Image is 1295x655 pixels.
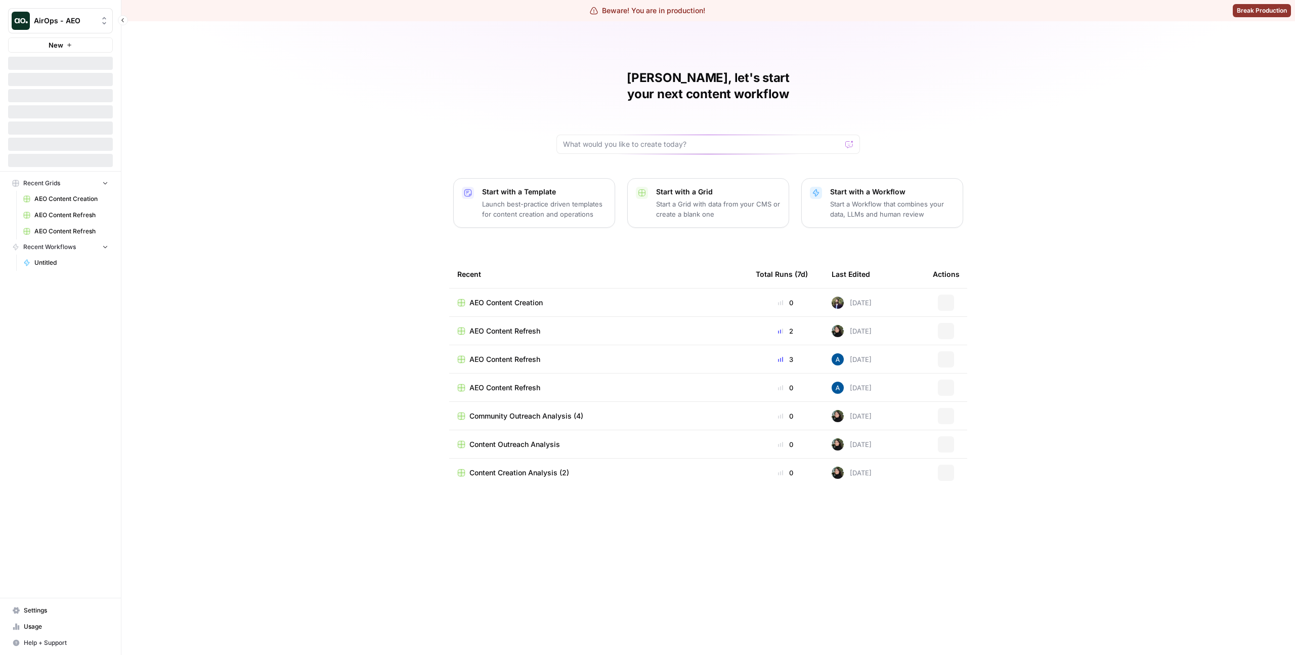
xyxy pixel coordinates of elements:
button: Help + Support [8,635,113,651]
p: Start with a Grid [656,187,781,197]
div: 0 [756,383,815,393]
img: eoqc67reg7z2luvnwhy7wyvdqmsw [832,467,844,479]
span: Content Creation Analysis (2) [469,468,569,478]
img: he81ibor8lsei4p3qvg4ugbvimgp [832,382,844,394]
p: Start with a Template [482,187,607,197]
button: Workspace: AirOps - AEO [8,8,113,33]
a: AEO Content Refresh [457,354,740,364]
span: AEO Content Refresh [34,211,108,220]
a: Untitled [19,255,113,271]
span: Content Outreach Analysis [469,439,560,449]
div: Recent [457,260,740,288]
a: Usage [8,619,113,635]
a: AEO Content Refresh [457,383,740,393]
div: [DATE] [832,410,872,422]
span: Community Outreach Analysis (4) [469,411,583,421]
span: Recent Workflows [23,242,76,252]
a: Content Creation Analysis (2) [457,468,740,478]
div: Total Runs (7d) [756,260,808,288]
div: 2 [756,326,815,336]
span: Usage [24,622,108,631]
div: Last Edited [832,260,870,288]
p: Launch best-practice driven templates for content creation and operations [482,199,607,219]
a: AEO Content Refresh [19,223,113,239]
div: [DATE] [832,382,872,394]
input: What would you like to create today? [563,139,841,149]
div: [DATE] [832,297,872,309]
a: Settings [8,602,113,619]
a: Content Outreach Analysis [457,439,740,449]
div: 0 [756,468,815,478]
span: Untitled [34,258,108,267]
span: AEO Content Refresh [469,354,540,364]
span: AEO Content Refresh [469,326,540,336]
button: Break Production [1233,4,1291,17]
button: Start with a TemplateLaunch best-practice driven templates for content creation and operations [453,178,615,228]
button: Recent Workflows [8,239,113,255]
span: AirOps - AEO [34,16,95,26]
img: eoqc67reg7z2luvnwhy7wyvdqmsw [832,438,844,451]
div: 0 [756,411,815,421]
span: New [49,40,63,50]
p: Start a Grid with data from your CMS or create a blank one [656,199,781,219]
span: AEO Content Creation [34,194,108,203]
h1: [PERSON_NAME], let's start your next content workflow [556,70,860,102]
a: AEO Content Creation [457,298,740,308]
p: Start with a Workflow [830,187,955,197]
span: Recent Grids [23,179,60,188]
span: Help + Support [24,638,108,647]
div: 0 [756,298,815,308]
button: Recent Grids [8,176,113,191]
span: Break Production [1237,6,1287,15]
div: [DATE] [832,438,872,451]
span: AEO Content Creation [469,298,543,308]
button: New [8,37,113,53]
button: Start with a WorkflowStart a Workflow that combines your data, LLMs and human review [801,178,963,228]
img: AirOps - AEO Logo [12,12,30,30]
a: AEO Content Creation [19,191,113,207]
div: Beware! You are in production! [590,6,705,16]
div: [DATE] [832,353,872,365]
span: Settings [24,606,108,615]
button: Start with a GridStart a Grid with data from your CMS or create a blank one [627,178,789,228]
a: AEO Content Refresh [19,207,113,223]
img: eoqc67reg7z2luvnwhy7wyvdqmsw [832,325,844,337]
a: Community Outreach Analysis (4) [457,411,740,421]
img: he81ibor8lsei4p3qvg4ugbvimgp [832,353,844,365]
span: AEO Content Refresh [34,227,108,236]
p: Start a Workflow that combines your data, LLMs and human review [830,199,955,219]
span: AEO Content Refresh [469,383,540,393]
a: AEO Content Refresh [457,326,740,336]
div: [DATE] [832,467,872,479]
img: 4dqwcgipae5fdwxp9v51u2818epj [832,297,844,309]
div: 0 [756,439,815,449]
div: 3 [756,354,815,364]
div: [DATE] [832,325,872,337]
div: Actions [933,260,960,288]
img: eoqc67reg7z2luvnwhy7wyvdqmsw [832,410,844,422]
